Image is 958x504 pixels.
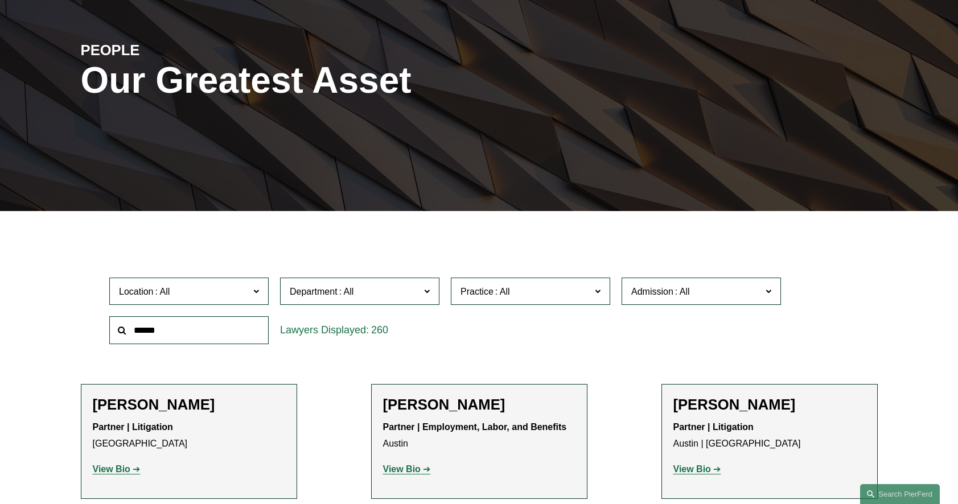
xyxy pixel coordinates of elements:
h1: Our Greatest Asset [81,60,612,101]
strong: View Bio [93,464,130,474]
span: 260 [371,324,388,336]
h2: [PERSON_NAME] [383,396,575,414]
h2: [PERSON_NAME] [673,396,866,414]
h4: PEOPLE [81,41,280,59]
strong: View Bio [673,464,711,474]
strong: Partner | Employment, Labor, and Benefits [383,422,567,432]
a: View Bio [383,464,431,474]
strong: Partner | Litigation [673,422,754,432]
strong: Partner | Litigation [93,422,173,432]
a: View Bio [673,464,721,474]
a: Search this site [860,484,940,504]
strong: View Bio [383,464,421,474]
h2: [PERSON_NAME] [93,396,285,414]
p: Austin [383,419,575,452]
span: Department [290,287,338,296]
p: Austin | [GEOGRAPHIC_DATA] [673,419,866,452]
span: Practice [461,287,494,296]
a: View Bio [93,464,141,474]
span: Location [119,287,154,296]
span: Admission [631,287,673,296]
p: [GEOGRAPHIC_DATA] [93,419,285,452]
